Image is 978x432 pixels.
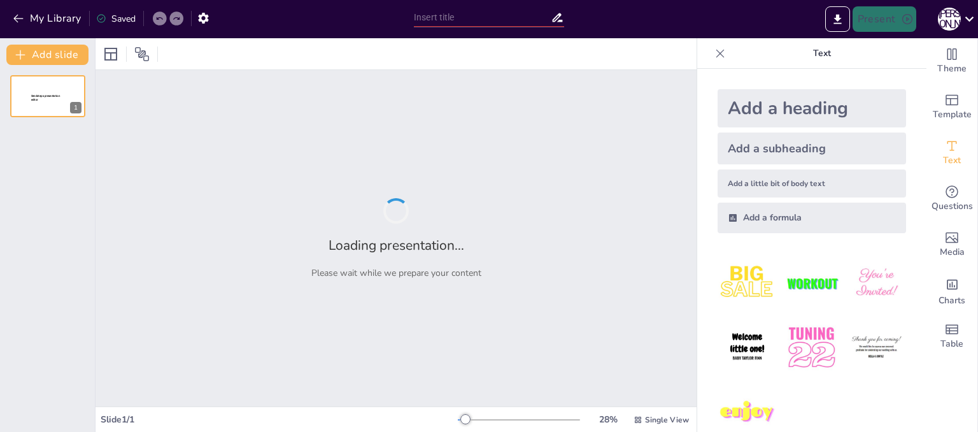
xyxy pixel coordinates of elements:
div: Add text boxes [926,130,977,176]
span: Media [940,245,965,259]
div: Get real-time input from your audience [926,176,977,222]
div: Add a table [926,313,977,359]
button: My Library [10,8,87,29]
p: Text [730,38,914,69]
div: Layout [101,44,121,64]
img: 6.jpeg [847,318,906,377]
span: Position [134,47,150,62]
div: Change the overall theme [926,38,977,84]
span: Table [940,337,963,351]
img: 2.jpeg [782,254,841,313]
div: Add images, graphics, shapes or video [926,222,977,268]
span: Template [933,108,972,122]
button: А [PERSON_NAME] [938,6,961,32]
div: 28 % [593,414,623,426]
button: Add slide [6,45,89,65]
div: Add charts and graphs [926,268,977,313]
div: Add a little bit of body text [718,169,906,198]
span: Text [943,154,961,168]
div: Add a subheading [718,133,906,164]
div: Add a formula [718,203,906,233]
img: 4.jpeg [718,318,777,377]
span: Charts [939,294,965,308]
span: Single View [645,415,689,425]
p: Please wait while we prepare your content [311,267,481,279]
div: А [PERSON_NAME] [938,8,961,31]
div: Add a heading [718,89,906,127]
div: Saved [96,13,136,25]
span: Questions [932,199,973,213]
img: 3.jpeg [847,254,906,313]
input: Insert title [414,8,551,27]
div: 1 [10,75,85,117]
div: Add ready made slides [926,84,977,130]
div: 1 [70,102,81,113]
button: Export to PowerPoint [825,6,850,32]
button: Present [853,6,916,32]
span: Theme [937,62,967,76]
img: 5.jpeg [782,318,841,377]
div: Slide 1 / 1 [101,414,458,426]
h2: Loading presentation... [329,236,464,254]
img: 1.jpeg [718,254,777,313]
span: Sendsteps presentation editor [31,94,60,101]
